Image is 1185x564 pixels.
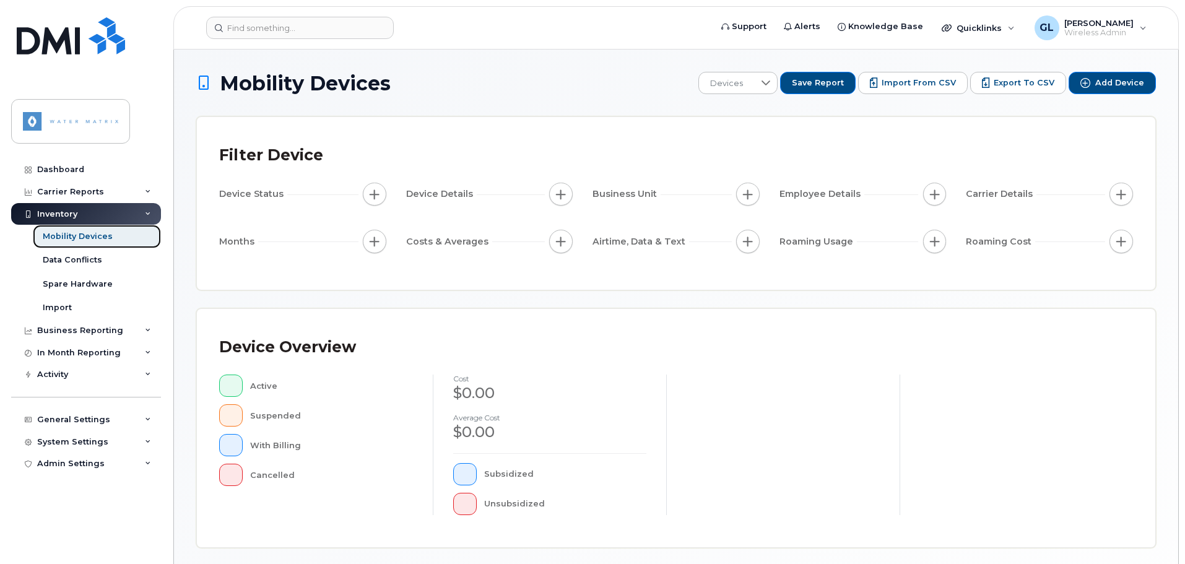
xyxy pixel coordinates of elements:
div: Subsidized [484,463,647,485]
button: Save Report [780,72,856,94]
button: Import from CSV [858,72,968,94]
span: Export to CSV [994,77,1054,89]
div: Unsubsidized [484,493,647,515]
span: Carrier Details [966,188,1036,201]
span: Mobility Devices [220,72,391,94]
div: Cancelled [250,464,414,486]
span: Device Details [406,188,477,201]
div: Suspended [250,404,414,427]
span: Devices [699,72,754,95]
span: Employee Details [779,188,864,201]
button: Add Device [1069,72,1156,94]
span: Roaming Cost [966,235,1035,248]
div: $0.00 [453,422,646,443]
span: Airtime, Data & Text [592,235,689,248]
div: Active [250,375,414,397]
div: $0.00 [453,383,646,404]
button: Export to CSV [970,72,1066,94]
span: Months [219,235,258,248]
span: Device Status [219,188,287,201]
div: Filter Device [219,139,323,171]
h4: cost [453,375,646,383]
span: Add Device [1095,77,1144,89]
h4: Average cost [453,414,646,422]
div: With Billing [250,434,414,456]
span: Roaming Usage [779,235,857,248]
span: Costs & Averages [406,235,492,248]
div: Device Overview [219,331,356,363]
span: Save Report [792,77,844,89]
span: Import from CSV [882,77,956,89]
span: Business Unit [592,188,661,201]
